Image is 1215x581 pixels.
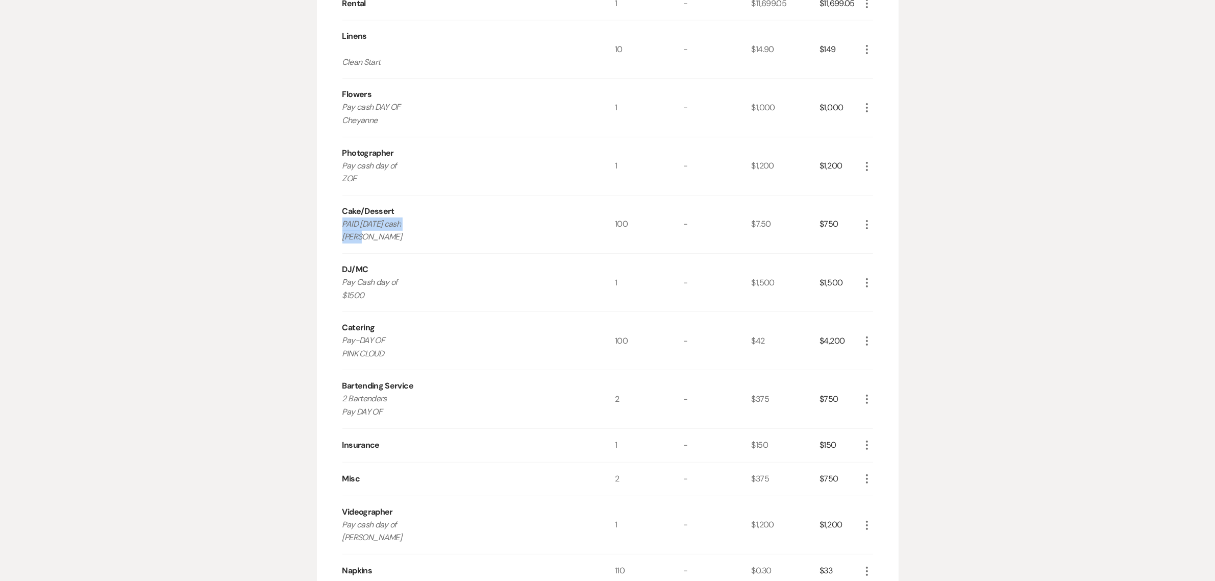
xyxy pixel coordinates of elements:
[342,565,373,577] div: Napkins
[615,429,683,462] div: 1
[752,196,820,253] div: $7.50
[342,518,588,544] p: Pay cash day of [PERSON_NAME]
[615,20,683,78] div: 10
[342,380,413,392] div: Bartending Service
[615,196,683,253] div: 100
[615,370,683,428] div: 2
[342,147,394,159] div: Photographer
[820,370,860,428] div: $750
[342,473,360,485] div: Misc
[683,463,752,496] div: -
[820,254,860,311] div: $1,500
[752,79,820,136] div: $1,000
[615,312,683,370] div: 100
[683,79,752,136] div: -
[342,322,375,334] div: Catering
[342,334,588,360] p: Pay-DAY OF PINK CLOUD
[342,101,588,127] p: Pay cash DAY OF Cheyanne
[683,429,752,462] div: -
[683,312,752,370] div: -
[820,20,860,78] div: $149
[342,205,394,217] div: Cake/Dessert
[683,254,752,311] div: -
[683,196,752,253] div: -
[820,79,860,136] div: $1,000
[683,496,752,554] div: -
[752,496,820,554] div: $1,200
[342,392,588,418] p: 2 Bartenders Pay DAY OF
[820,196,860,253] div: $750
[615,496,683,554] div: 1
[820,496,860,554] div: $1,200
[752,463,820,496] div: $375
[752,370,820,428] div: $375
[615,137,683,195] div: 1
[683,137,752,195] div: -
[342,263,368,276] div: DJ/MC
[752,137,820,195] div: $1,200
[752,429,820,462] div: $150
[342,276,588,302] p: Pay Cash day of $1500
[342,159,588,185] p: Pay cash day of ZOE
[615,79,683,136] div: 1
[752,254,820,311] div: $1,500
[752,20,820,78] div: $14.90
[342,42,588,68] p: Clean Start
[820,137,860,195] div: $1,200
[342,439,380,451] div: Insurance
[752,312,820,370] div: $42
[683,370,752,428] div: -
[683,20,752,78] div: -
[820,463,860,496] div: $750
[615,254,683,311] div: 1
[342,217,588,244] p: PAID [DATE] cash [PERSON_NAME]
[615,463,683,496] div: 2
[820,429,860,462] div: $150
[342,506,393,518] div: Videographer
[820,312,860,370] div: $4,200
[342,30,367,42] div: Linens
[342,88,372,101] div: Flowers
